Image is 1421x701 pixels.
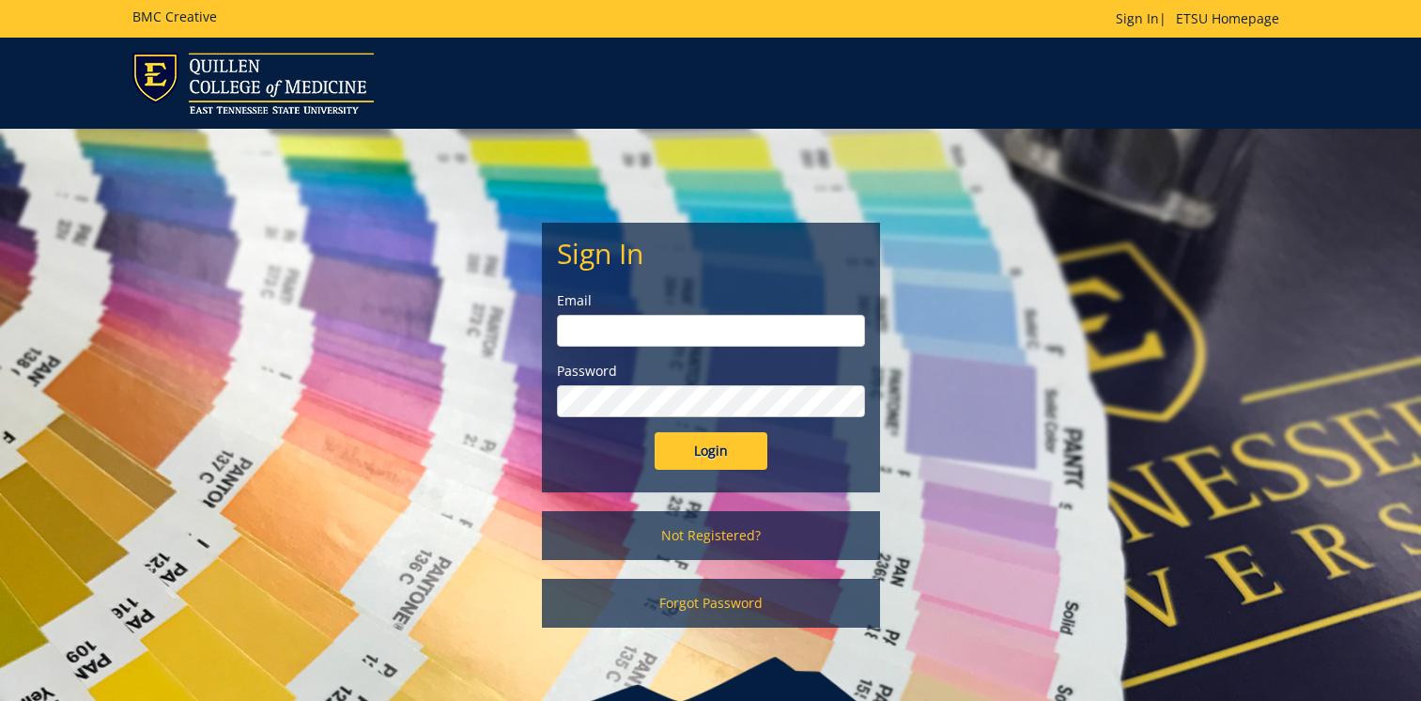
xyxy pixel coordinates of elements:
a: Not Registered? [542,511,880,560]
p: | [1116,9,1289,28]
label: Email [557,291,865,310]
a: Forgot Password [542,579,880,628]
label: Password [557,362,865,381]
input: Login [655,432,767,470]
a: ETSU Homepage [1166,9,1289,27]
h2: Sign In [557,238,865,269]
img: ETSU logo [132,53,374,114]
h5: BMC Creative [132,9,217,23]
a: Sign In [1116,9,1159,27]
